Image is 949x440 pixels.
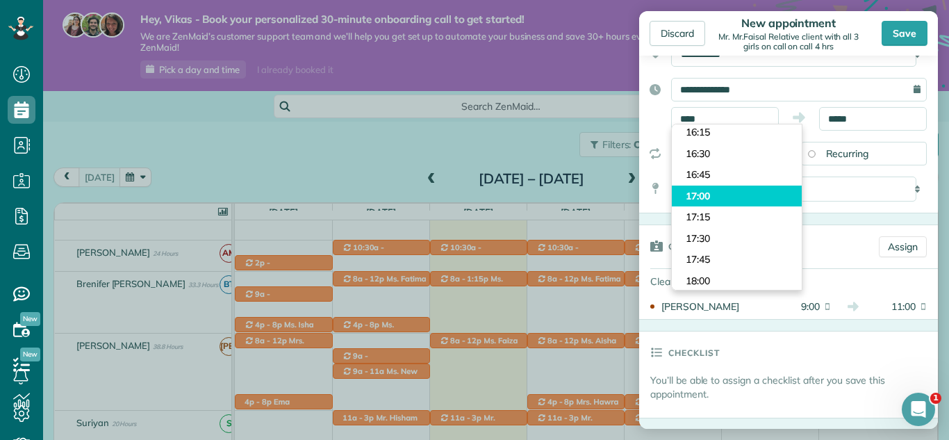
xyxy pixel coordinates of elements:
[672,270,802,292] li: 18:00
[20,348,40,361] span: New
[672,122,802,143] li: 16:15
[650,21,705,46] div: Discard
[709,32,868,51] div: Mr. Mr.Faisal Relative client with all 3 girls on call on call 4 hrs
[661,300,768,313] div: [PERSON_NAME]
[672,249,802,270] li: 17:45
[879,236,927,257] a: Assign
[672,186,802,207] li: 17:00
[709,16,868,30] div: New appointment
[826,147,869,160] span: Recurring
[930,393,941,404] span: 1
[20,312,40,326] span: New
[902,393,935,426] iframe: Intercom live chat
[672,143,802,165] li: 16:30
[650,373,938,401] p: You’ll be able to assign a checklist after you save this appointment.
[808,150,815,157] input: Recurring
[668,225,718,267] h3: Cleaners
[639,269,736,294] div: Cleaners
[672,206,802,228] li: 17:15
[672,164,802,186] li: 16:45
[868,300,916,313] span: 11:00
[773,300,820,313] span: 9:00
[882,21,927,46] div: Save
[668,332,720,373] h3: Checklist
[672,228,802,250] li: 17:30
